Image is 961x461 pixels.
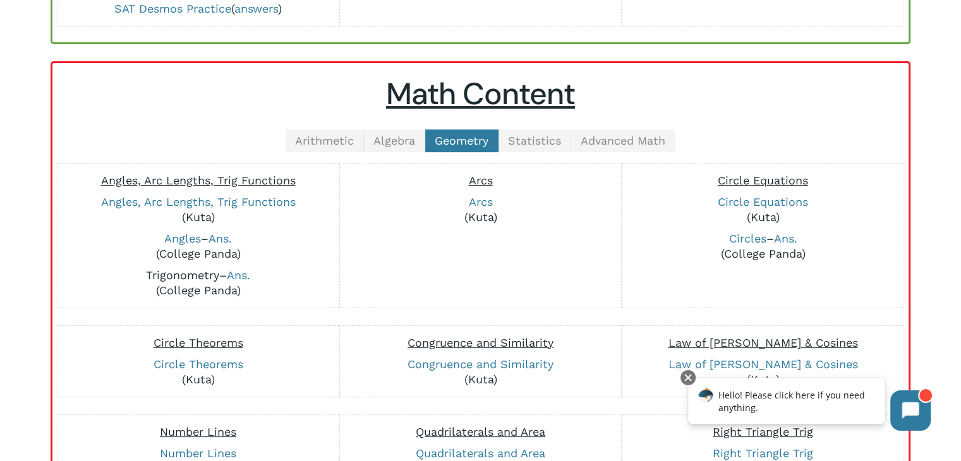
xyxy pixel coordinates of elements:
[468,195,492,208] a: Arcs
[408,357,553,371] a: Congruence and Similarity
[64,268,332,298] p: – (College Panda)
[675,368,943,443] iframe: Chatbot
[160,446,236,460] a: Number Lines
[146,268,219,282] a: Trigonometry
[295,134,354,147] span: Arithmetic
[468,174,492,187] span: Arcs
[668,357,857,371] a: Law of [PERSON_NAME] & Cosines
[209,232,232,245] a: Ans.
[668,336,857,349] span: Law of [PERSON_NAME] & Cosines
[435,134,488,147] span: Geometry
[629,195,897,225] p: (Kuta)
[508,134,561,147] span: Statistics
[154,336,243,349] span: Circle Theorems
[101,174,296,187] span: Angles, Arc Lengths, Trig Functions
[64,231,332,261] p: – (College Panda)
[581,134,665,147] span: Advanced Math
[773,232,797,245] a: Ans.
[629,231,897,261] p: – (College Panda)
[364,129,425,152] a: Algebra
[164,232,201,245] a: Angles
[64,357,332,387] p: (Kuta)
[728,232,766,245] a: Circles
[160,425,236,438] span: Number Lines
[234,2,278,15] a: answers
[629,357,897,387] p: (Kuta)
[408,336,553,349] span: Congruence and Similarity
[114,2,231,15] a: SAT Desmos Practice
[416,446,545,460] a: Quadrilaterals and Area
[346,195,615,225] p: (Kuta)
[101,195,296,208] a: Angles, Arc Lengths, Trig Functions
[373,134,415,147] span: Algebra
[154,357,243,371] a: Circle Theorems
[571,129,675,152] a: Advanced Math
[386,74,575,114] u: Math Content
[416,425,545,438] span: Quadrilaterals and Area
[346,357,615,387] p: (Kuta)
[64,195,332,225] p: (Kuta)
[64,1,332,16] p: ( )
[227,268,250,282] a: Ans.
[286,129,364,152] a: Arithmetic
[713,446,813,460] a: Right Triangle Trig
[718,174,808,187] span: Circle Equations
[718,195,808,208] a: Circle Equations
[425,129,499,152] a: Geometry
[499,129,571,152] a: Statistics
